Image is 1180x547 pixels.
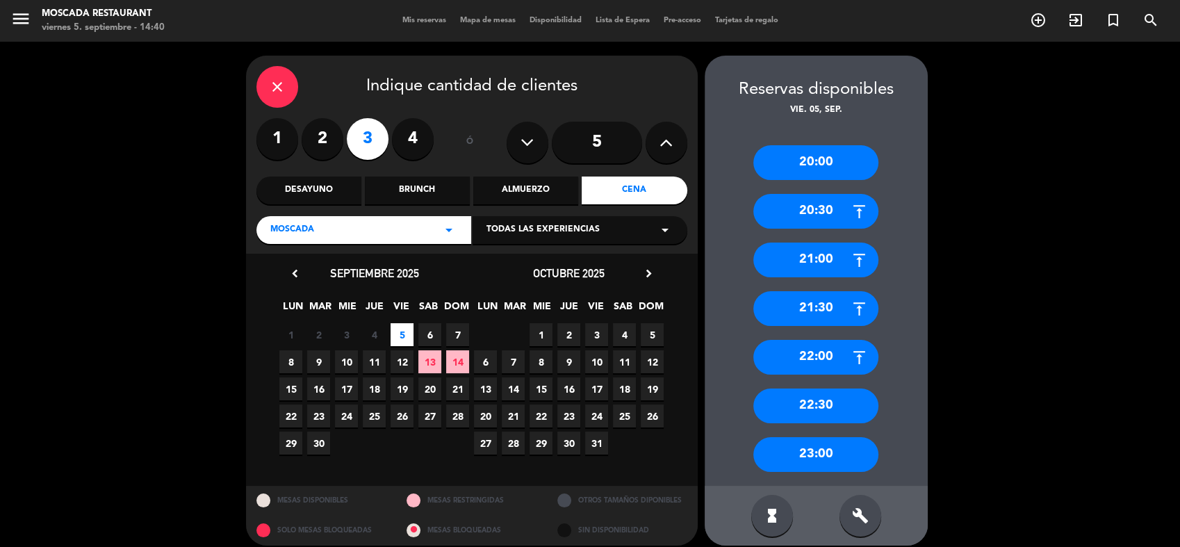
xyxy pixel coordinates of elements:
span: VIE [390,298,413,321]
span: 27 [474,432,497,455]
label: 1 [256,118,298,160]
i: arrow_drop_down [441,222,457,238]
div: 20:30 [753,194,878,229]
div: Indique cantidad de clientes [256,66,687,108]
span: Moscada [270,223,314,237]
span: LUN [476,298,499,321]
span: 26 [641,405,664,427]
label: 2 [302,118,343,160]
span: 6 [474,350,497,373]
span: Mapa de mesas [453,17,523,24]
div: OTROS TAMAÑOS DIPONIBLES [547,486,698,516]
span: Todas las experiencias [486,223,600,237]
span: 17 [585,377,608,400]
span: LUN [281,298,304,321]
span: 16 [557,377,580,400]
div: Reservas disponibles [705,76,928,104]
div: Moscada Restaurant [42,7,165,21]
span: Tarjetas de regalo [708,17,785,24]
div: SOLO MESAS BLOQUEADAS [246,516,397,546]
span: 2 [307,323,330,346]
span: 30 [557,432,580,455]
span: 17 [335,377,358,400]
span: 30 [307,432,330,455]
span: 11 [363,350,386,373]
span: 19 [391,377,413,400]
span: 14 [502,377,525,400]
span: 19 [641,377,664,400]
span: 18 [363,377,386,400]
div: 22:00 [753,340,878,375]
span: 13 [474,377,497,400]
span: septiembre 2025 [330,266,419,280]
span: 10 [335,350,358,373]
i: turned_in_not [1105,12,1122,28]
span: 10 [585,350,608,373]
span: 7 [446,323,469,346]
span: 8 [530,350,552,373]
div: 22:30 [753,389,878,423]
span: 3 [335,323,358,346]
span: 20 [418,377,441,400]
span: 26 [391,405,413,427]
span: Disponibilidad [523,17,589,24]
span: DOM [639,298,662,321]
div: 20:00 [753,145,878,180]
i: search [1142,12,1159,28]
span: 20 [474,405,497,427]
span: MIE [336,298,359,321]
span: 9 [307,350,330,373]
div: viernes 5. septiembre - 14:40 [42,21,165,35]
span: 4 [613,323,636,346]
span: Pre-acceso [657,17,708,24]
i: chevron_left [288,266,302,281]
span: 13 [418,350,441,373]
span: 11 [613,350,636,373]
div: MESAS RESTRINGIDAS [396,486,547,516]
span: JUE [363,298,386,321]
span: 28 [446,405,469,427]
span: 15 [279,377,302,400]
span: 1 [279,323,302,346]
span: MAR [503,298,526,321]
span: 2 [557,323,580,346]
span: 24 [335,405,358,427]
span: 21 [446,377,469,400]
span: 3 [585,323,608,346]
i: add_circle_outline [1030,12,1047,28]
div: vie. 05, sep. [705,104,928,117]
span: 31 [585,432,608,455]
div: ó [448,118,493,167]
i: hourglass_full [764,507,780,524]
span: Lista de Espera [589,17,657,24]
span: 22 [530,405,552,427]
span: 27 [418,405,441,427]
span: 5 [391,323,413,346]
span: 1 [530,323,552,346]
div: 21:00 [753,243,878,277]
span: 5 [641,323,664,346]
div: Almuerzo [473,177,578,204]
i: close [269,79,286,95]
span: MIE [530,298,553,321]
span: 29 [530,432,552,455]
span: SAB [612,298,634,321]
button: menu [10,8,31,34]
span: 28 [502,432,525,455]
span: 14 [446,350,469,373]
label: 3 [347,118,388,160]
span: 8 [279,350,302,373]
i: exit_to_app [1067,12,1084,28]
span: DOM [444,298,467,321]
div: 21:30 [753,291,878,326]
span: 23 [557,405,580,427]
span: 18 [613,377,636,400]
i: arrow_drop_down [657,222,673,238]
span: 25 [363,405,386,427]
div: MESAS BLOQUEADAS [396,516,547,546]
span: octubre 2025 [533,266,605,280]
div: 23:00 [753,437,878,472]
span: 16 [307,377,330,400]
span: 21 [502,405,525,427]
span: 6 [418,323,441,346]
